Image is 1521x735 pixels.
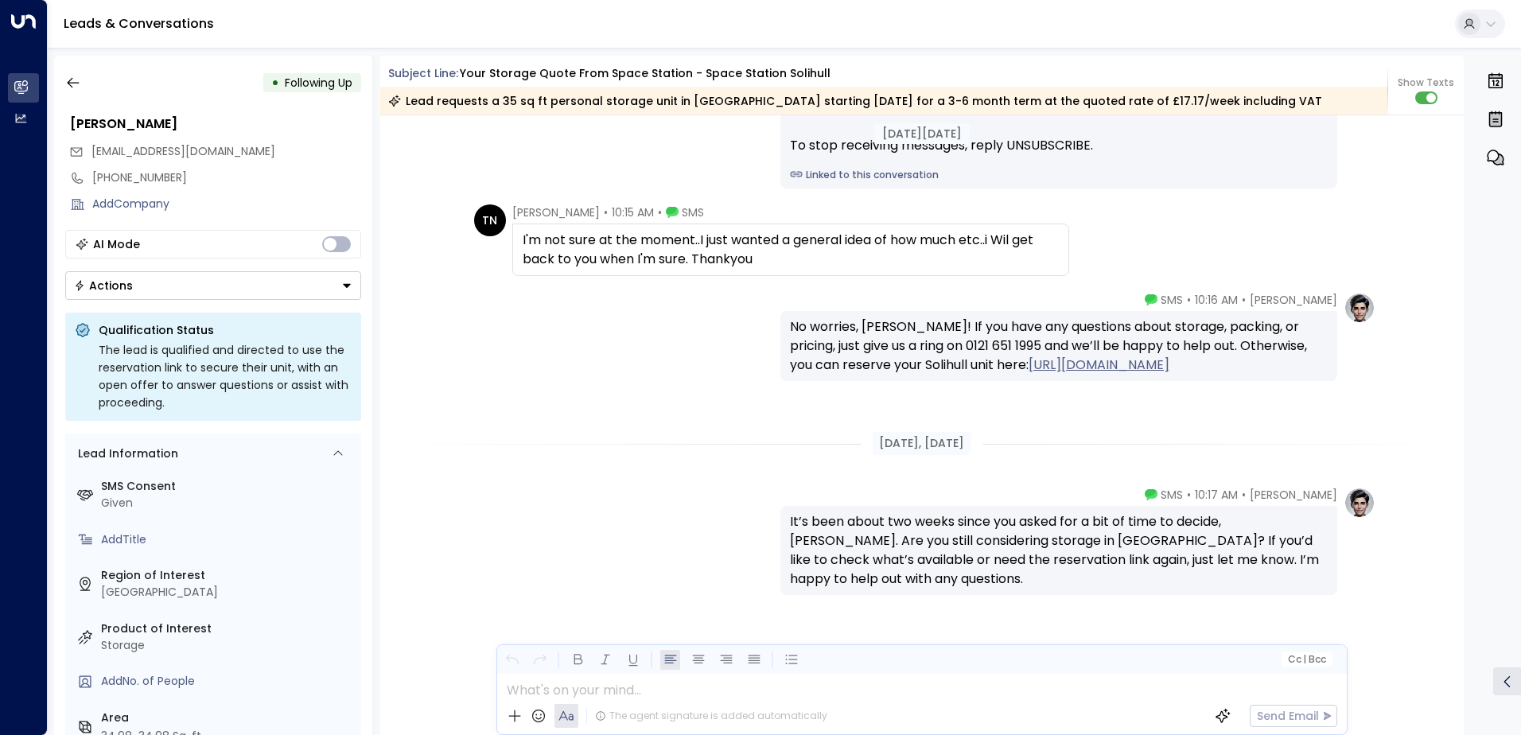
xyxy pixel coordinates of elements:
button: Redo [530,650,550,670]
span: [PERSON_NAME] [512,204,600,220]
div: AI Mode [93,236,140,252]
button: Undo [502,650,522,670]
label: Region of Interest [101,567,355,584]
div: The lead is qualified and directed to use the reservation link to secure their unit, with an open... [99,341,352,411]
div: TN [474,204,506,236]
div: No worries, [PERSON_NAME]! If you have any questions about storage, packing, or pricing, just giv... [790,317,1328,375]
span: • [1242,487,1246,503]
span: Cc Bcc [1287,654,1325,665]
label: Product of Interest [101,620,355,637]
span: • [1187,487,1191,503]
label: SMS Consent [101,478,355,495]
div: It’s been about two weeks since you asked for a bit of time to decide, [PERSON_NAME]. Are you sti... [790,512,1328,589]
span: • [604,204,608,220]
span: Subject Line: [388,65,458,81]
span: tnbg0151@gmail.com [91,143,275,160]
span: 10:15 AM [612,204,654,220]
div: Lead requests a 35 sq ft personal storage unit in [GEOGRAPHIC_DATA] starting [DATE] for a 3-6 mon... [388,93,1322,109]
div: AddCompany [92,196,361,212]
div: Your storage quote from Space Station - Space Station Solihull [460,65,831,82]
div: Actions [74,278,133,293]
button: Actions [65,271,361,300]
div: AddTitle [101,531,355,548]
span: • [1187,292,1191,308]
label: Area [101,710,355,726]
a: Leads & Conversations [64,14,214,33]
a: [URL][DOMAIN_NAME] [1029,356,1169,375]
span: SMS [682,204,704,220]
span: | [1303,654,1306,665]
img: profile-logo.png [1344,487,1375,519]
div: [DATE], [DATE] [873,432,971,455]
span: [PERSON_NAME] [1250,487,1337,503]
a: Linked to this conversation [790,168,1328,182]
span: [PERSON_NAME] [1250,292,1337,308]
div: [PHONE_NUMBER] [92,169,361,186]
span: 10:17 AM [1195,487,1238,503]
div: Given [101,495,355,511]
div: • [271,68,279,97]
span: • [658,204,662,220]
div: Storage [101,637,355,654]
div: Button group with a nested menu [65,271,361,300]
span: SMS [1161,487,1183,503]
span: • [1242,292,1246,308]
div: I'm not sure at the moment..I just wanted a general idea of how much etc..i Wil get back to you w... [523,231,1059,269]
div: [PERSON_NAME] [70,115,361,134]
span: [EMAIL_ADDRESS][DOMAIN_NAME] [91,143,275,159]
div: The agent signature is added automatically [595,709,827,723]
img: profile-logo.png [1344,292,1375,324]
div: AddNo. of People [101,673,355,690]
div: [GEOGRAPHIC_DATA] [101,584,355,601]
span: Show Texts [1398,76,1454,90]
p: Qualification Status [99,322,352,338]
span: 10:16 AM [1195,292,1238,308]
button: Cc|Bcc [1281,652,1332,667]
div: [DATE][DATE] [874,123,970,144]
span: Following Up [285,75,352,91]
span: SMS [1161,292,1183,308]
div: Lead Information [72,445,178,462]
